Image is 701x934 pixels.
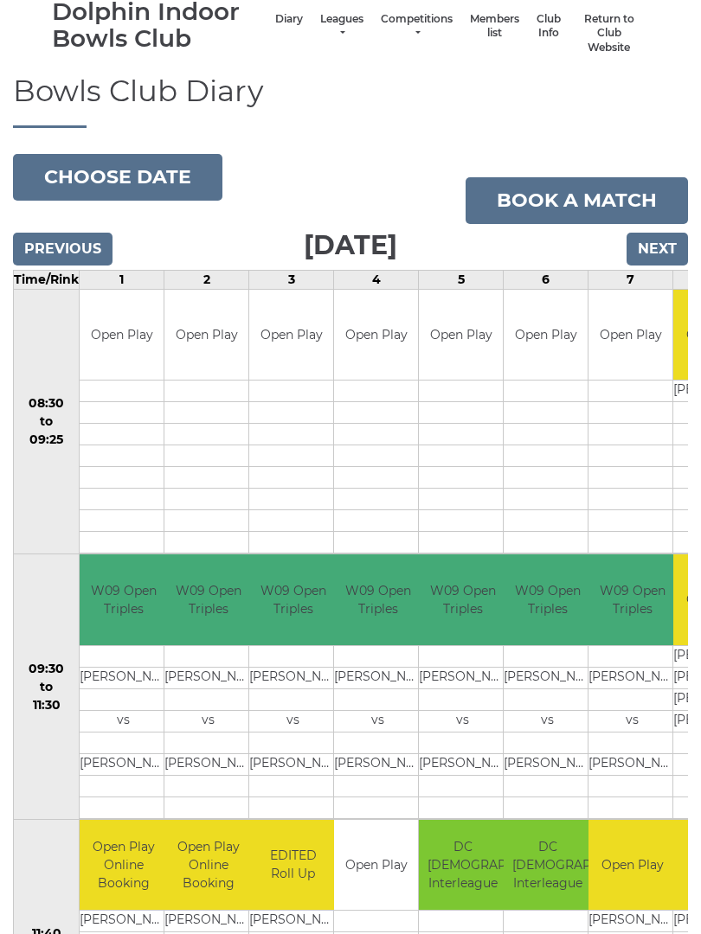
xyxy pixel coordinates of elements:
[13,75,688,127] h1: Bowls Club Diary
[504,710,591,732] td: vs
[80,270,164,289] td: 1
[419,820,506,911] td: DC [DEMOGRAPHIC_DATA] Interleague
[334,667,421,688] td: [PERSON_NAME]
[249,667,337,688] td: [PERSON_NAME]
[334,820,418,911] td: Open Play
[504,270,588,289] td: 6
[13,154,222,201] button: Choose date
[80,710,167,732] td: vs
[504,820,591,911] td: DC [DEMOGRAPHIC_DATA] Interleague
[14,270,80,289] td: Time/Rink
[419,270,504,289] td: 5
[588,911,676,932] td: [PERSON_NAME]
[334,710,421,732] td: vs
[419,667,506,688] td: [PERSON_NAME]
[80,667,167,688] td: [PERSON_NAME]
[504,554,591,645] td: W09 Open Triples
[588,710,676,732] td: vs
[14,289,80,554] td: 08:30 to 09:25
[419,710,506,732] td: vs
[504,667,591,688] td: [PERSON_NAME]
[627,233,688,265] input: Next
[588,820,676,911] td: Open Play
[334,554,421,645] td: W09 Open Triples
[419,554,506,645] td: W09 Open Triples
[419,290,503,381] td: Open Play
[275,12,303,27] a: Diary
[249,911,337,932] td: [PERSON_NAME]
[334,270,419,289] td: 4
[249,820,337,911] td: EDITED Roll Up
[164,820,252,911] td: Open Play Online Booking
[249,710,337,732] td: vs
[164,753,252,775] td: [PERSON_NAME]
[164,270,249,289] td: 2
[578,12,640,55] a: Return to Club Website
[164,710,252,732] td: vs
[588,667,676,688] td: [PERSON_NAME]
[466,177,688,224] a: Book a match
[588,753,676,775] td: [PERSON_NAME]
[164,667,252,688] td: [PERSON_NAME]
[588,554,676,645] td: W09 Open Triples
[249,290,333,381] td: Open Play
[588,270,673,289] td: 7
[80,911,167,932] td: [PERSON_NAME]
[249,753,337,775] td: [PERSON_NAME]
[80,290,164,381] td: Open Play
[334,753,421,775] td: [PERSON_NAME]
[249,270,334,289] td: 3
[164,554,252,645] td: W09 Open Triples
[80,554,167,645] td: W09 Open Triples
[504,290,588,381] td: Open Play
[164,911,252,932] td: [PERSON_NAME]
[381,12,453,41] a: Competitions
[588,290,672,381] td: Open Play
[419,753,506,775] td: [PERSON_NAME]
[320,12,363,41] a: Leagues
[164,290,248,381] td: Open Play
[504,753,591,775] td: [PERSON_NAME]
[249,554,337,645] td: W09 Open Triples
[334,290,418,381] td: Open Play
[13,233,113,265] input: Previous
[470,12,519,41] a: Members list
[80,753,167,775] td: [PERSON_NAME]
[14,554,80,820] td: 09:30 to 11:30
[80,820,167,911] td: Open Play Online Booking
[537,12,561,41] a: Club Info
